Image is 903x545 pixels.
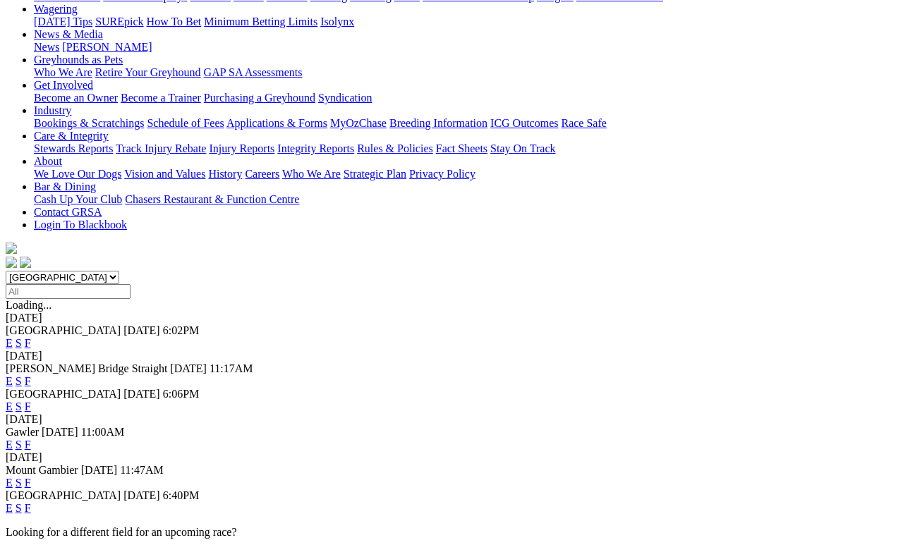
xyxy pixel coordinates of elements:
a: F [25,337,31,349]
a: Become a Trainer [121,92,201,104]
p: Looking for a different field for an upcoming race? [6,526,897,539]
a: E [6,477,13,489]
a: F [25,439,31,451]
a: Injury Reports [209,142,274,154]
a: Care & Integrity [34,130,109,142]
a: GAP SA Assessments [204,66,303,78]
span: [GEOGRAPHIC_DATA] [6,489,121,501]
a: S [16,439,22,451]
a: Strategic Plan [344,168,406,180]
a: Stay On Track [490,142,555,154]
a: F [25,502,31,514]
a: E [6,400,13,412]
a: Greyhounds as Pets [34,54,123,66]
span: [DATE] [42,426,78,438]
a: E [6,375,13,387]
div: [DATE] [6,451,897,464]
a: Who We Are [34,66,92,78]
span: Mount Gambier [6,464,78,476]
img: facebook.svg [6,257,17,268]
span: 6:02PM [163,324,200,336]
a: [DATE] Tips [34,16,92,27]
a: Retire Your Greyhound [95,66,201,78]
span: 11:47AM [120,464,164,476]
a: S [16,477,22,489]
div: Wagering [34,16,897,28]
a: Contact GRSA [34,206,102,218]
a: S [16,400,22,412]
span: 11:17AM [210,362,253,374]
div: [DATE] [6,413,897,426]
span: 6:06PM [163,388,200,400]
span: [DATE] [123,324,160,336]
a: Breeding Information [389,117,487,129]
a: SUREpick [95,16,143,27]
a: Rules & Policies [357,142,433,154]
a: Cash Up Your Club [34,193,122,205]
a: Bookings & Scratchings [34,117,144,129]
div: News & Media [34,41,897,54]
span: [PERSON_NAME] Bridge Straight [6,362,167,374]
a: Get Involved [34,79,93,91]
a: Schedule of Fees [147,117,224,129]
span: [GEOGRAPHIC_DATA] [6,324,121,336]
a: News [34,41,59,53]
div: [DATE] [6,312,897,324]
a: S [16,375,22,387]
div: Industry [34,117,897,130]
span: [DATE] [123,489,160,501]
a: History [208,168,242,180]
a: Isolynx [320,16,354,27]
div: Care & Integrity [34,142,897,155]
a: We Love Our Dogs [34,168,121,180]
span: [GEOGRAPHIC_DATA] [6,388,121,400]
span: Gawler [6,426,39,438]
a: Track Injury Rebate [116,142,206,154]
a: Careers [245,168,279,180]
a: F [25,477,31,489]
div: Get Involved [34,92,897,104]
a: Login To Blackbook [34,219,127,231]
a: Bar & Dining [34,180,96,192]
a: Privacy Policy [409,168,475,180]
img: logo-grsa-white.png [6,243,17,254]
div: About [34,168,897,180]
a: Stewards Reports [34,142,113,154]
a: Minimum Betting Limits [204,16,317,27]
a: S [16,337,22,349]
a: E [6,439,13,451]
input: Select date [6,284,131,299]
a: [PERSON_NAME] [62,41,152,53]
a: Vision and Values [124,168,205,180]
span: 11:00AM [81,426,125,438]
a: S [16,502,22,514]
a: MyOzChase [330,117,387,129]
span: [DATE] [123,388,160,400]
a: Syndication [318,92,372,104]
a: E [6,502,13,514]
img: twitter.svg [20,257,31,268]
a: Chasers Restaurant & Function Centre [125,193,299,205]
span: Loading... [6,299,51,311]
span: 6:40PM [163,489,200,501]
a: News & Media [34,28,103,40]
a: Purchasing a Greyhound [204,92,315,104]
div: Bar & Dining [34,193,897,206]
a: F [25,400,31,412]
a: Fact Sheets [436,142,487,154]
div: Greyhounds as Pets [34,66,897,79]
span: [DATE] [81,464,118,476]
a: Become an Owner [34,92,118,104]
a: About [34,155,62,167]
a: Who We Are [282,168,341,180]
a: Industry [34,104,71,116]
a: F [25,375,31,387]
a: Applications & Forms [226,117,327,129]
a: ICG Outcomes [490,117,558,129]
a: E [6,337,13,349]
a: Race Safe [561,117,606,129]
a: How To Bet [147,16,202,27]
span: [DATE] [170,362,207,374]
a: Wagering [34,3,78,15]
a: Integrity Reports [277,142,354,154]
